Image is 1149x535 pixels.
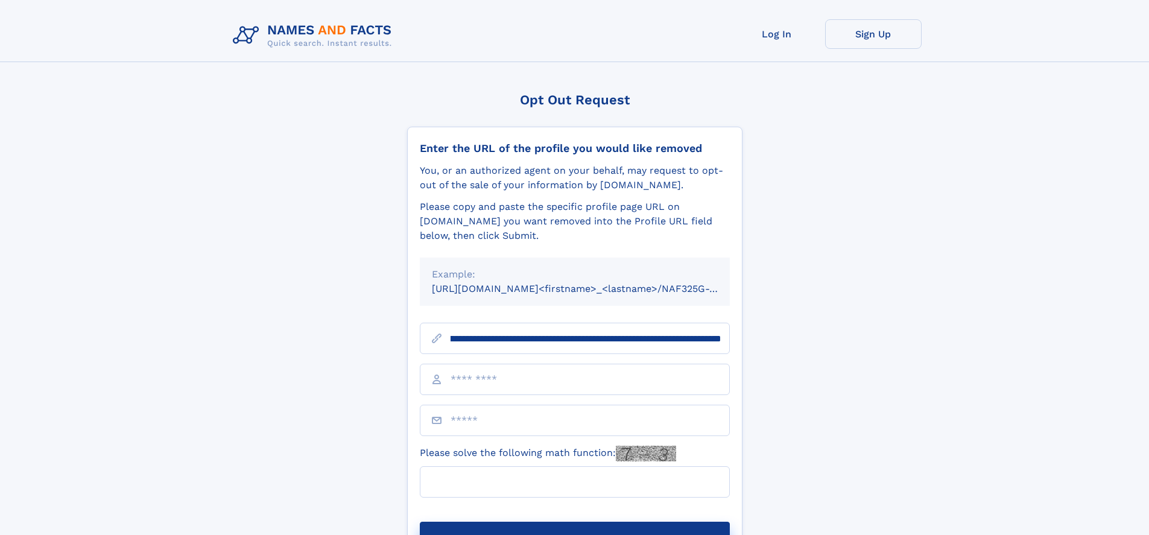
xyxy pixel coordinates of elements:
[825,19,922,49] a: Sign Up
[432,267,718,282] div: Example:
[729,19,825,49] a: Log In
[432,283,753,294] small: [URL][DOMAIN_NAME]<firstname>_<lastname>/NAF325G-xxxxxxxx
[228,19,402,52] img: Logo Names and Facts
[407,92,742,107] div: Opt Out Request
[420,142,730,155] div: Enter the URL of the profile you would like removed
[420,446,676,461] label: Please solve the following math function:
[420,200,730,243] div: Please copy and paste the specific profile page URL on [DOMAIN_NAME] you want removed into the Pr...
[420,163,730,192] div: You, or an authorized agent on your behalf, may request to opt-out of the sale of your informatio...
